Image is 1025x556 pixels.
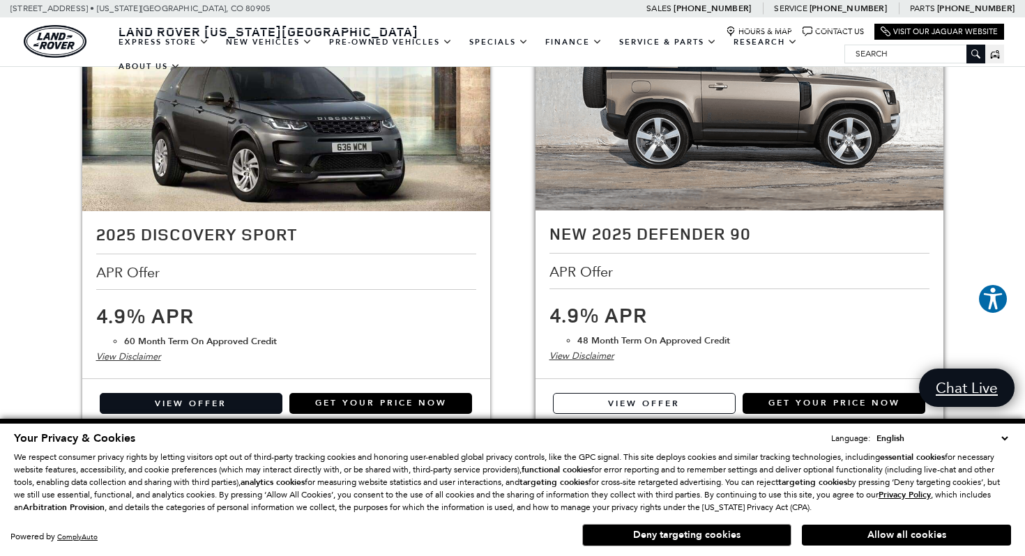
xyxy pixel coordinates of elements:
[519,477,589,488] strong: targeting cookies
[110,23,427,40] a: Land Rover [US_STATE][GEOGRAPHIC_DATA]
[110,30,844,79] nav: Main Navigation
[910,3,935,13] span: Parts
[937,3,1015,14] a: [PHONE_NUMBER]
[919,369,1015,407] a: Chat Live
[24,25,86,58] a: land-rover
[978,284,1008,317] aside: Accessibility Help Desk
[549,348,929,364] div: View Disclaimer
[57,532,98,541] a: ComplyAuto
[96,301,195,330] span: 4.9% APR
[549,224,929,242] h2: New 2025 Defender 90
[778,477,847,488] strong: targeting cookies
[119,23,418,40] span: Land Rover [US_STATE][GEOGRAPHIC_DATA]
[611,30,725,54] a: Service & Parts
[810,3,887,14] a: [PHONE_NUMBER]
[726,26,792,37] a: Hours & Map
[14,451,1011,513] p: We respect consumer privacy rights by letting visitors opt out of third-party tracking cookies an...
[23,502,105,513] strong: Arbitration Provision
[241,477,305,488] strong: analytics cookies
[24,25,86,58] img: Land Rover
[929,378,1005,397] span: Chat Live
[873,431,1011,445] select: Language Select
[881,26,998,37] a: Visit Our Jaguar Website
[110,30,218,54] a: EXPRESS STORE
[577,334,730,347] span: 48 Month Term On Approved Credit
[522,464,591,475] strong: functional cookies
[549,300,648,329] span: 4.9% APR
[674,3,751,14] a: [PHONE_NUMBER]
[96,225,476,243] h2: 2025 Discovery Sport
[774,3,807,13] span: Service
[802,525,1011,546] button: Allow all cookies
[725,30,806,54] a: Research
[880,451,945,463] strong: essential cookies
[100,393,282,414] a: View Offer
[845,45,985,62] input: Search
[110,54,189,79] a: About Us
[289,393,472,414] a: Get Your Price Now
[96,265,163,280] span: APR Offer
[549,264,616,279] span: APR Offer
[831,434,870,442] div: Language:
[218,30,321,54] a: New Vehicles
[582,524,791,546] button: Deny targeting cookies
[124,335,277,348] span: 60 Month Term On Approved Credit
[743,393,925,414] a: Get Your Price Now
[321,30,461,54] a: Pre-Owned Vehicles
[537,30,611,54] a: Finance
[879,489,931,500] u: Privacy Policy
[553,393,736,414] a: View Offer
[14,431,135,446] span: Your Privacy & Cookies
[10,3,271,13] a: [STREET_ADDRESS] • [US_STATE][GEOGRAPHIC_DATA], CO 80905
[978,284,1008,314] button: Explore your accessibility options
[646,3,671,13] span: Sales
[96,349,476,364] div: View Disclaimer
[10,532,98,541] div: Powered by
[461,30,537,54] a: Specials
[803,26,864,37] a: Contact Us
